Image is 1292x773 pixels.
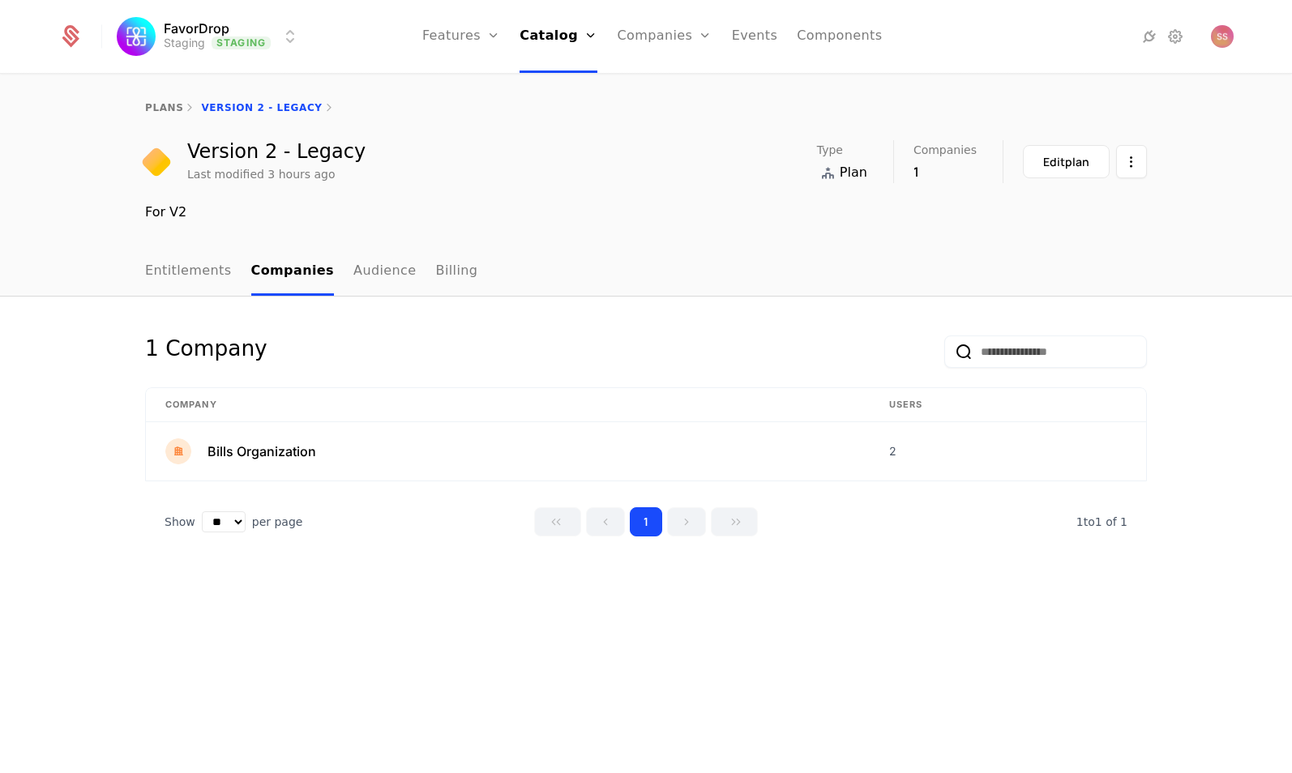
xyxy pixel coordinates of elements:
[889,443,1127,459] div: 2
[145,248,1147,296] nav: Main
[1116,145,1147,178] button: Select action
[913,144,977,156] span: Companies
[165,514,195,530] span: Show
[212,36,271,49] span: Staging
[145,102,183,113] a: plans
[165,438,191,464] img: Bills Organization
[534,507,758,536] div: Page navigation
[145,203,1147,222] div: For V2
[145,507,1147,536] div: Table pagination
[251,248,335,296] a: Companies
[817,144,843,156] span: Type
[436,248,478,296] a: Billing
[630,507,662,536] button: Go to page 1
[534,507,581,536] button: Go to first page
[1140,27,1159,46] a: Integrations
[711,507,758,536] button: Go to last page
[252,514,303,530] span: per page
[1211,25,1234,48] button: Open user button
[164,35,205,51] div: Staging
[146,388,870,422] th: Company
[122,19,300,54] button: Select environment
[145,248,477,296] ul: Choose Sub Page
[187,166,336,182] div: Last modified 3 hours ago
[667,507,706,536] button: Go to next page
[1076,515,1127,528] span: 1
[1023,145,1110,178] button: Editplan
[202,511,246,532] select: Select page size
[353,248,417,296] a: Audience
[117,17,156,56] img: FavorDrop
[870,388,1146,422] th: Users
[913,162,977,182] div: 1
[1076,515,1120,528] span: 1 to 1 of
[586,507,625,536] button: Go to previous page
[207,442,316,461] span: Bills Organization
[164,22,229,35] span: FavorDrop
[1043,154,1089,170] div: Edit plan
[187,142,366,161] div: Version 2 - Legacy
[145,248,232,296] a: Entitlements
[145,335,267,368] div: 1 Company
[1166,27,1185,46] a: Settings
[1211,25,1234,48] img: Sarah Skillen
[840,163,867,182] span: Plan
